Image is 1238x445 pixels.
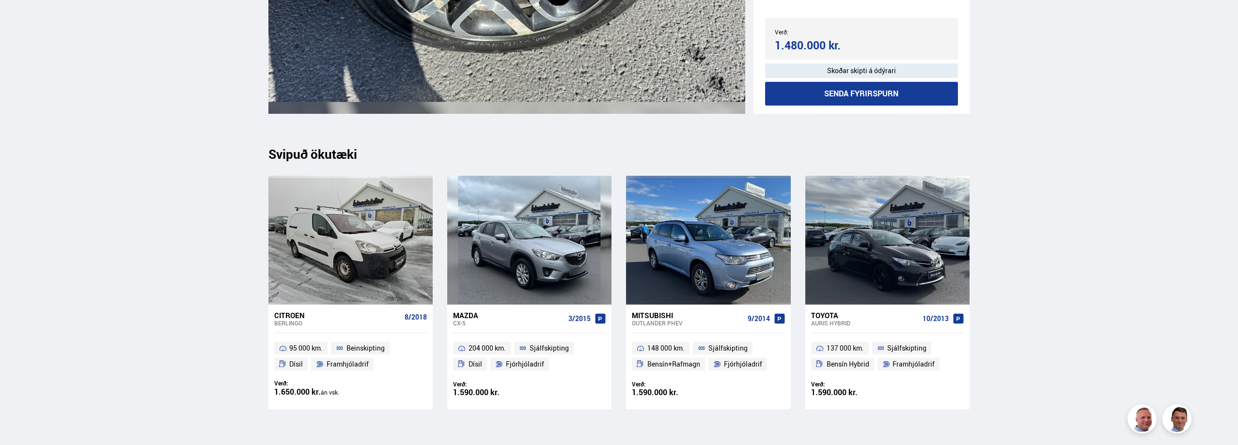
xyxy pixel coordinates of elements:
span: Dísil [469,358,482,370]
img: siFngHWaQ9KaOqBr.png [1129,406,1158,435]
span: Sjálfskipting [530,342,569,354]
div: Verð: [453,381,530,388]
span: 95 000 km. [289,342,323,354]
div: CX-5 [453,320,564,326]
div: Outlander PHEV [632,320,743,326]
span: 148 000 km. [647,342,685,354]
div: Mitsubishi [632,311,743,320]
div: Verð: [811,381,888,388]
div: Berlingo [274,320,401,326]
span: Dísil [289,358,303,370]
span: Framhjóladrif [893,358,935,370]
div: Skoðar skipti á ódýrari [765,63,958,77]
span: 10/2013 [923,315,949,322]
div: Auris HYBRID [811,320,919,326]
div: 1.650.000 kr. [274,388,351,397]
span: 9/2014 [748,315,770,322]
span: 8/2018 [405,313,427,321]
span: 204 000 km. [469,342,506,354]
span: Fjórhjóladrif [724,358,762,370]
span: Fjórhjóladrif [506,358,544,370]
button: Opna LiveChat spjallviðmót [8,4,37,33]
a: Toyota Auris HYBRID 10/2013 137 000 km. Sjálfskipting Bensín Hybrid Framhjóladrif Verð: 1.590.000... [805,305,970,409]
span: Framhjóladrif [327,358,369,370]
div: 1.480.000 kr. [775,38,859,51]
div: 1.590.000 kr. [632,388,708,397]
img: FbJEzSuNWCJXmdc-.webp [1164,406,1193,435]
div: Citroen [274,311,401,320]
a: Citroen Berlingo 8/2018 95 000 km. Beinskipting Dísil Framhjóladrif Verð: 1.650.000 kr.án vsk. [268,305,433,409]
div: Verð: [274,380,351,387]
div: Mazda [453,311,564,320]
span: 3/2015 [568,315,591,322]
div: 1.590.000 kr. [811,388,888,397]
a: Mazda CX-5 3/2015 204 000 km. Sjálfskipting Dísil Fjórhjóladrif Verð: 1.590.000 kr. [447,305,611,409]
span: Bensín+Rafmagn [647,358,700,370]
span: Bensín Hybrid [827,358,869,370]
span: Sjálfskipting [708,342,748,354]
div: Svipuð ökutæki [268,147,970,161]
span: án vsk. [321,388,339,396]
a: Mitsubishi Outlander PHEV 9/2014 148 000 km. Sjálfskipting Bensín+Rafmagn Fjórhjóladrif Verð: 1.5... [626,305,790,409]
div: Toyota [811,311,919,320]
div: Verð: [775,29,862,35]
span: Sjálfskipting [887,342,926,354]
span: Beinskipting [346,342,385,354]
div: Verð: [632,381,708,388]
div: 1.590.000 kr. [453,388,530,397]
span: 137 000 km. [827,342,864,354]
button: Senda fyrirspurn [765,81,958,105]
